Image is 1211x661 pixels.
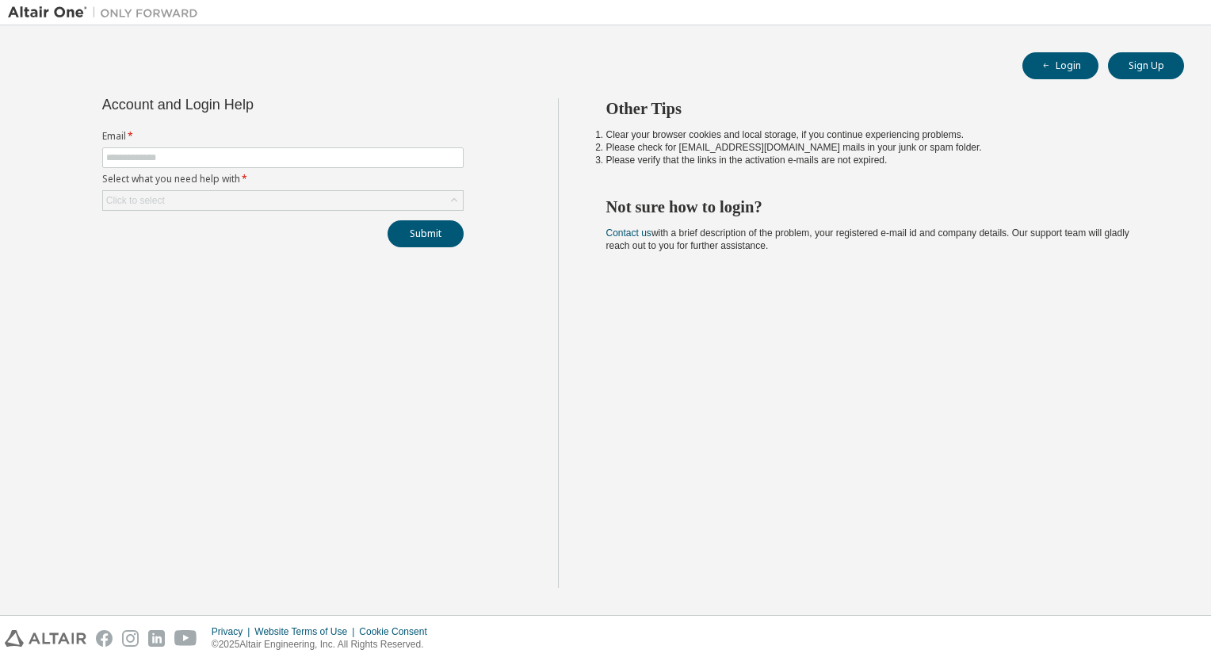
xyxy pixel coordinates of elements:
[1022,52,1098,79] button: Login
[606,227,651,239] a: Contact us
[606,227,1129,251] span: with a brief description of the problem, your registered e-mail id and company details. Our suppo...
[102,98,392,111] div: Account and Login Help
[1108,52,1184,79] button: Sign Up
[102,130,464,143] label: Email
[102,173,464,185] label: Select what you need help with
[606,128,1156,141] li: Clear your browser cookies and local storage, if you continue experiencing problems.
[174,630,197,647] img: youtube.svg
[212,625,254,638] div: Privacy
[8,5,206,21] img: Altair One
[606,141,1156,154] li: Please check for [EMAIL_ADDRESS][DOMAIN_NAME] mails in your junk or spam folder.
[606,98,1156,119] h2: Other Tips
[359,625,436,638] div: Cookie Consent
[212,638,437,651] p: © 2025 Altair Engineering, Inc. All Rights Reserved.
[5,630,86,647] img: altair_logo.svg
[103,191,463,210] div: Click to select
[606,197,1156,217] h2: Not sure how to login?
[96,630,113,647] img: facebook.svg
[388,220,464,247] button: Submit
[606,154,1156,166] li: Please verify that the links in the activation e-mails are not expired.
[106,194,165,207] div: Click to select
[122,630,139,647] img: instagram.svg
[148,630,165,647] img: linkedin.svg
[254,625,359,638] div: Website Terms of Use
